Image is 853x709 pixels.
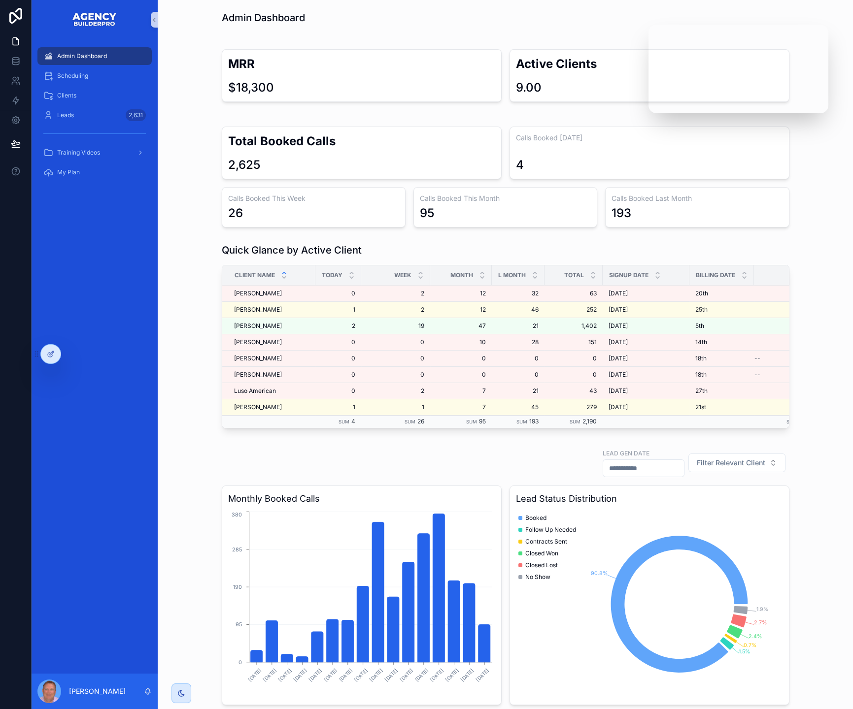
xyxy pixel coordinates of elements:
[321,306,355,314] a: 1
[498,403,539,411] a: 45
[222,243,362,257] h1: Quick Glance by Active Client
[609,322,628,330] span: [DATE]
[498,387,539,395] a: 21
[749,633,762,640] tspan: 2.4%
[754,290,816,297] span: $2,500
[232,547,242,553] tspan: 285
[228,133,495,149] h2: Total Booked Calls
[436,322,486,330] span: 47
[754,371,816,379] a: --
[234,306,309,314] a: [PERSON_NAME]
[367,322,424,330] a: 19
[351,418,355,425] span: 4
[695,354,707,362] span: 18th
[37,47,152,65] a: Admin Dashboard
[754,338,816,346] a: $2,500
[695,338,707,346] span: 14th
[754,306,816,314] a: $2,500
[498,306,539,314] a: 46
[609,338,683,346] a: [DATE]
[436,354,486,362] a: 0
[436,290,486,297] span: 12
[37,67,152,85] a: Scheduling
[754,322,816,330] a: $3,300
[516,510,783,699] div: chart
[516,492,783,506] h3: Lead Status Distribution
[550,387,597,395] a: 43
[367,290,424,297] a: 2
[222,11,305,25] h1: Admin Dashboard
[516,80,542,96] div: 9.00
[786,419,797,424] small: Sum
[292,668,307,683] text: [DATE]
[321,354,355,362] a: 0
[234,354,282,362] span: [PERSON_NAME]
[498,322,539,330] a: 21
[498,338,539,346] span: 28
[479,418,486,425] span: 95
[368,668,383,683] text: [DATE]
[609,371,683,379] a: [DATE]
[564,271,584,279] span: Total
[228,56,495,72] h2: MRR
[321,371,355,379] span: 0
[695,290,748,297] a: 20th
[516,56,783,72] h2: Active Clients
[228,157,260,173] div: 2,625
[394,271,411,279] span: Week
[695,387,748,395] a: 27th
[609,290,628,297] span: [DATE]
[695,403,748,411] a: 21st
[321,387,355,395] a: 0
[37,87,152,104] a: Clients
[695,354,748,362] a: 18th
[417,418,424,425] span: 26
[436,338,486,346] a: 10
[262,668,277,683] text: [DATE]
[321,322,355,330] span: 2
[688,453,785,472] button: Select Button
[754,403,816,411] a: $2,500
[57,111,74,119] span: Leads
[436,387,486,395] a: 7
[550,290,597,297] span: 63
[367,354,424,362] a: 0
[756,606,768,612] tspan: 1.9%
[695,371,748,379] a: 18th
[228,205,243,221] div: 26
[57,92,76,99] span: Clients
[754,354,760,362] span: --
[739,648,750,655] tspan: 1.5%
[321,403,355,411] a: 1
[420,193,591,203] h3: Calls Booked This Month
[498,371,539,379] a: 0
[234,387,309,395] a: Luso American
[466,419,477,424] small: Sum
[405,419,415,424] small: Sum
[414,668,429,683] text: [DATE]
[228,193,399,203] h3: Calls Booked This Week
[234,338,282,346] span: [PERSON_NAME]
[609,306,683,314] a: [DATE]
[436,306,486,314] a: 12
[57,72,88,80] span: Scheduling
[516,157,524,173] div: 4
[550,403,597,411] a: 279
[498,271,526,279] span: L Month
[367,338,424,346] a: 0
[321,338,355,346] a: 0
[322,271,342,279] span: Today
[436,403,486,411] a: 7
[525,549,558,557] span: Closed Won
